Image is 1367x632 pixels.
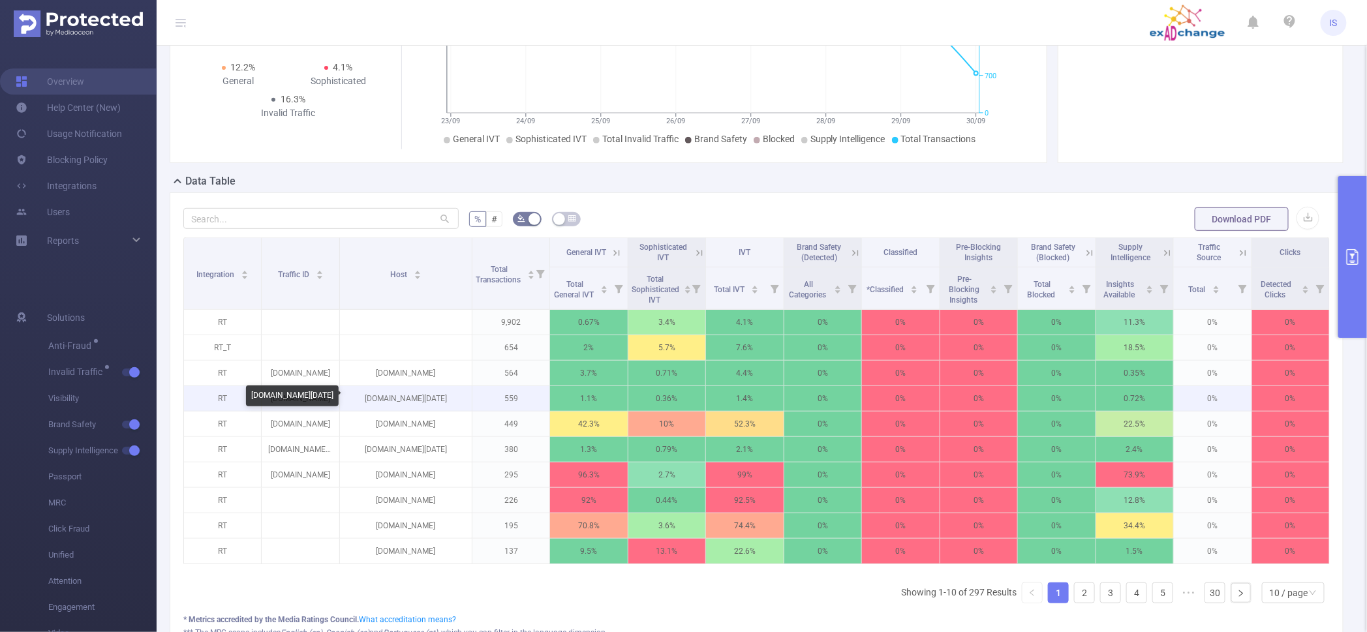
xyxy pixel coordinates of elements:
p: 0.44% [628,488,705,513]
p: 3.6% [628,513,705,538]
span: Total Invalid Traffic [602,134,679,144]
span: Insights Available [1103,280,1137,299]
i: Filter menu [687,267,705,309]
i: icon: caret-up [684,284,691,288]
tspan: 29/09 [891,117,910,125]
div: Sort [1302,284,1310,292]
i: icon: caret-up [1068,284,1075,288]
i: icon: bg-colors [517,215,525,222]
p: 3.4% [628,310,705,335]
p: 1.4% [706,386,783,411]
span: 16.3% [281,94,305,104]
p: 0% [1252,361,1330,385]
p: 0% [862,310,939,335]
p: RT [184,539,261,564]
i: icon: caret-down [911,288,918,292]
p: 0% [1018,462,1095,487]
p: 226 [472,488,549,513]
p: 0% [1018,488,1095,513]
p: 654 [472,335,549,360]
p: 0.72% [1096,386,1173,411]
p: 0% [1174,437,1251,462]
span: # [491,214,497,224]
i: Filter menu [1311,267,1329,309]
p: 0% [1174,335,1251,360]
p: 0% [1174,310,1251,335]
p: 195 [472,513,549,538]
p: 96.3% [550,462,627,487]
a: Blocking Policy [16,147,108,173]
div: Sort [1212,284,1220,292]
span: % [474,214,481,224]
div: Sort [751,284,759,292]
i: icon: caret-down [991,288,998,292]
p: RT [184,361,261,385]
span: 12.2% [231,62,256,72]
p: RT [184,513,261,538]
div: Sort [527,269,535,277]
p: 0% [862,462,939,487]
p: 3.7% [550,361,627,385]
p: 0% [1174,539,1251,564]
div: Sort [241,269,249,277]
div: General [189,74,288,88]
p: 0% [784,437,861,462]
p: RT [184,462,261,487]
i: Filter menu [1155,267,1173,309]
p: 9,902 [472,310,549,335]
tspan: 30/09 [966,117,985,125]
a: Overview [16,68,84,95]
p: 0% [1252,437,1330,462]
p: 137 [472,539,549,564]
p: 0% [1252,462,1330,487]
span: Solutions [47,305,85,331]
p: 564 [472,361,549,385]
i: icon: caret-up [241,269,249,273]
span: General IVT [566,248,606,257]
div: Sophisticated [288,74,388,88]
p: 0% [784,361,861,385]
span: Engagement [48,594,157,620]
p: RT [184,310,261,335]
i: icon: caret-up [527,269,534,273]
span: *Classified [867,285,906,294]
p: [DOMAIN_NAME] [340,513,472,538]
img: Protected Media [14,10,143,37]
a: 3 [1101,583,1120,603]
span: Anti-Fraud [48,341,96,350]
a: 1 [1049,583,1068,603]
p: 99% [706,462,783,487]
p: 0% [862,335,939,360]
span: Invalid Traffic [48,367,107,376]
tspan: 0 [985,109,989,117]
a: Integrations [16,173,97,199]
p: RT_T [184,335,261,360]
i: icon: caret-up [835,284,842,288]
p: [DOMAIN_NAME] [340,412,472,436]
span: Reports [47,235,79,246]
li: 1 [1048,582,1069,603]
span: Total Sophisticated IVT [632,275,679,305]
p: 0% [940,310,1017,335]
p: 0% [1018,386,1095,411]
a: What accreditation means? [359,615,456,624]
span: Sophisticated IVT [515,134,587,144]
p: 0% [862,513,939,538]
span: Passport [48,464,157,490]
p: 0% [784,488,861,513]
p: 0% [1018,539,1095,564]
p: 0% [1018,437,1095,462]
p: 0% [862,437,939,462]
a: Usage Notification [16,121,122,147]
p: RT [184,412,261,436]
div: 10 / page [1270,583,1308,603]
i: Filter menu [1233,267,1252,309]
i: icon: caret-up [316,269,323,273]
span: MRC [48,490,157,516]
i: icon: down [1309,589,1317,598]
p: [DOMAIN_NAME] [262,412,339,436]
p: 4.1% [706,310,783,335]
p: 73.9% [1096,462,1173,487]
span: General IVT [453,134,500,144]
p: 0% [1018,335,1095,360]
